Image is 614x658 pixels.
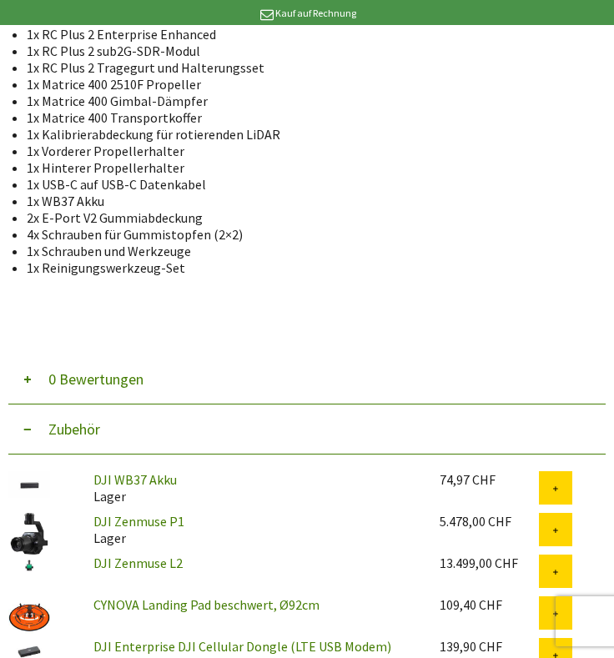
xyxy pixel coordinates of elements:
[80,513,426,546] div: Lager
[440,555,539,571] div: 13.499,00 CHF
[440,596,539,613] div: 109,40 CHF
[27,126,280,143] span: 1x Kalibrierabdeckung für rotierenden LiDAR
[8,513,50,555] img: DJI Zenmuse P1
[8,555,50,578] img: DJI Zenmuse L2
[93,638,391,655] a: DJI Enterprise DJI Cellular Dongle (LTE USB Modem)
[440,638,539,655] div: 139,90 CHF
[80,471,426,505] div: Lager
[27,26,216,43] span: 1x RC Plus 2 Enterprise Enhanced
[27,159,184,176] span: 1x Hinterer Propellerhalter
[93,596,320,613] a: CYNOVA Landing Pad beschwert, Ø92cm
[93,555,183,571] a: DJI Zenmuse L2
[93,513,184,530] a: DJI Zenmuse P1
[440,471,539,488] div: 74,97 CHF
[27,193,104,209] span: 1x WB37 Akku
[27,143,184,159] span: 1x Vorderer Propellerhalter
[27,109,202,126] span: 1x Matrice 400 Transportkoffer
[8,404,606,455] button: Zubehör
[27,176,206,193] span: 1x USB-C auf USB-C Datenkabel
[440,513,539,530] div: 5.478,00 CHF
[27,243,191,259] span: 1x Schrauben und Werkzeuge
[27,59,264,76] span: 1x RC Plus 2 Tragegurt und Halterungsset
[8,471,50,499] img: DJI WB37 Akku
[27,209,203,226] span: 2x E-Port V2 Gummiabdeckung
[27,93,208,109] span: 1x Matrice 400 Gimbal-Dämpfer
[27,226,243,243] span: 4x Schrauben für Gummistopfen (2×2)
[8,354,606,404] button: 0 Bewertungen
[27,76,201,93] span: 1x Matrice 400 2510F Propeller
[27,43,200,59] span: 1x RC Plus 2 sub2G-SDR-Modul
[27,259,185,276] span: 1x Reinigungswerkzeug-Set
[93,471,177,488] a: DJI WB37 Akku
[8,596,50,638] img: CYNOVA Landing Pad beschwert, Ø92cm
